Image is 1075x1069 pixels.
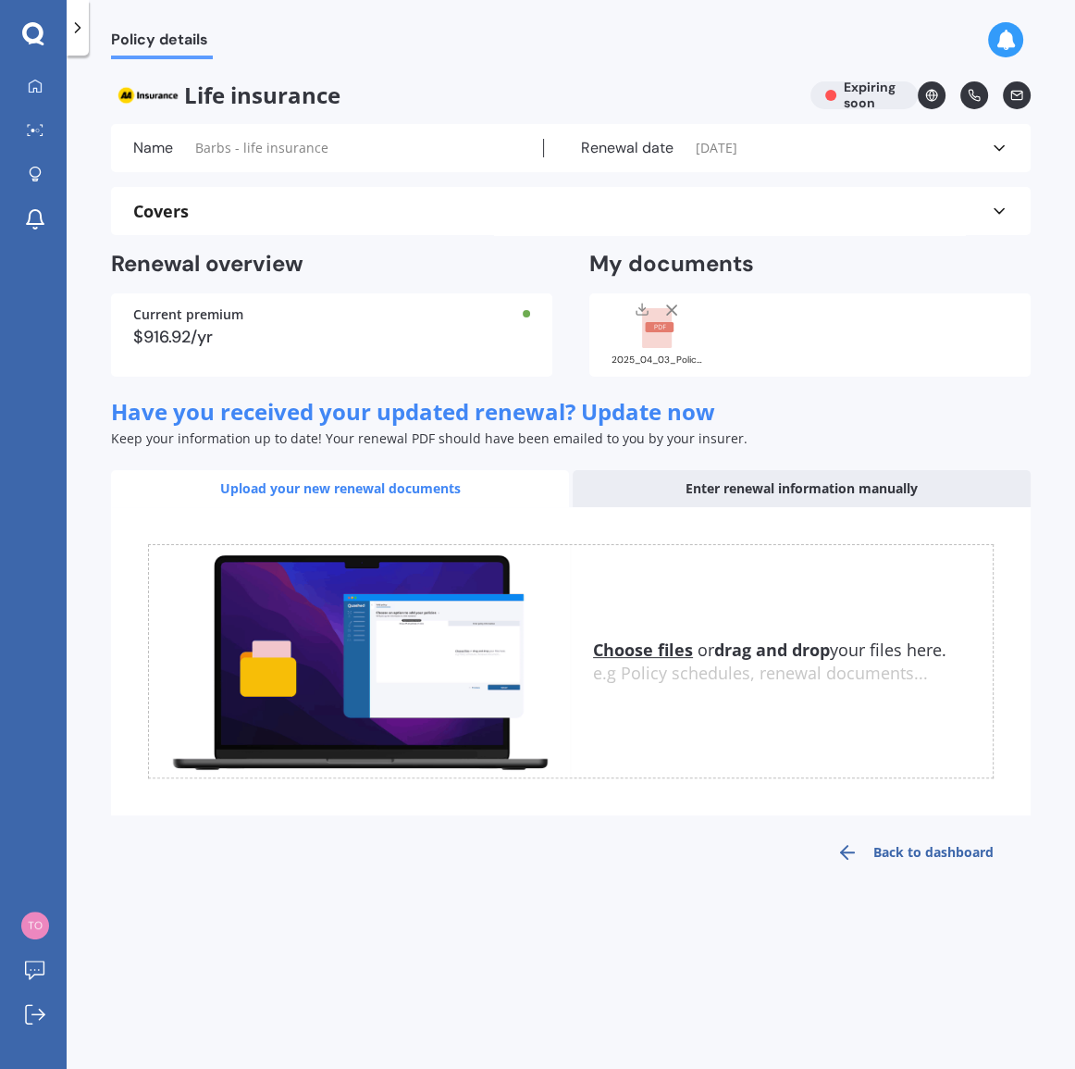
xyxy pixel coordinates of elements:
span: Policy details [111,31,213,56]
span: Keep your information up to date! Your renewal PDF should have been emailed to you by your insurer. [111,429,748,447]
div: 2025_04_03_PolicySummary_D0144937.pdf [612,355,704,365]
img: AA.webp [111,81,184,109]
img: upload.de96410c8ce839c3fdd5.gif [149,545,571,778]
span: Barbs - life insurance [195,139,328,157]
a: Back to dashboard [799,830,1031,875]
b: drag and drop [714,639,830,661]
u: Choose files [593,639,693,661]
div: Enter renewal information manually [573,470,1031,507]
label: Renewal date [581,139,673,157]
h2: My documents [589,250,754,279]
span: Life insurance [111,81,796,109]
span: [DATE] [696,139,737,157]
div: $916.92/yr [133,329,530,345]
div: e.g Policy schedules, renewal documents... [593,664,993,684]
label: Name [133,139,173,157]
h2: Renewal overview [111,250,552,279]
span: Have you received your updated renewal? Update now [111,396,715,427]
span: or your files here. [593,639,946,661]
div: Upload your new renewal documents [111,470,569,507]
div: Covers [133,202,1008,220]
img: fb91e7276346e9af1b553d48017d3697 [21,912,49,939]
div: Current premium [133,308,530,321]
